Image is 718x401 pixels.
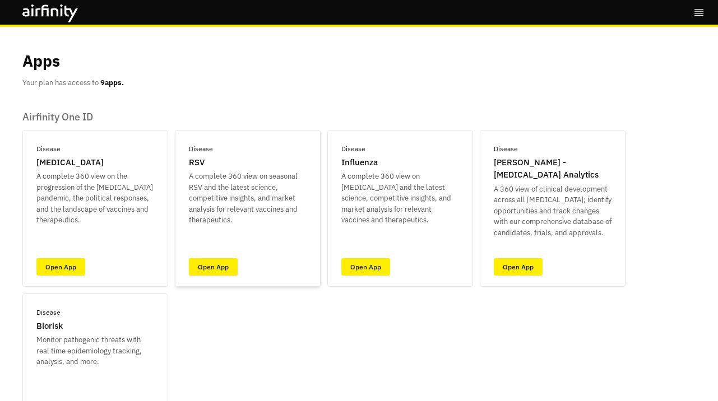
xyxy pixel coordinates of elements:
[22,49,60,73] p: Apps
[341,144,365,154] p: Disease
[189,258,238,276] a: Open App
[341,171,459,226] p: A complete 360 view on [MEDICAL_DATA] and the latest science, competitive insights, and market an...
[341,258,390,276] a: Open App
[100,78,124,87] b: 9 apps.
[494,156,612,181] p: [PERSON_NAME] - [MEDICAL_DATA] Analytics
[22,111,696,123] p: Airfinity One ID
[36,144,61,154] p: Disease
[494,184,612,239] p: A 360 view of clinical development across all [MEDICAL_DATA]; identify opportunities and track ch...
[36,334,154,367] p: Monitor pathogenic threats with real time epidemiology tracking, analysis, and more.
[341,156,378,169] p: Influenza
[494,144,518,154] p: Disease
[189,144,213,154] p: Disease
[494,258,543,276] a: Open App
[36,307,61,318] p: Disease
[36,258,85,276] a: Open App
[36,320,63,333] p: Biorisk
[189,156,205,169] p: RSV
[36,156,104,169] p: [MEDICAL_DATA]
[22,77,124,88] p: Your plan has access to
[36,171,154,226] p: A complete 360 view on the progression of the [MEDICAL_DATA] pandemic, the political responses, a...
[189,171,307,226] p: A complete 360 view on seasonal RSV and the latest science, competitive insights, and market anal...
